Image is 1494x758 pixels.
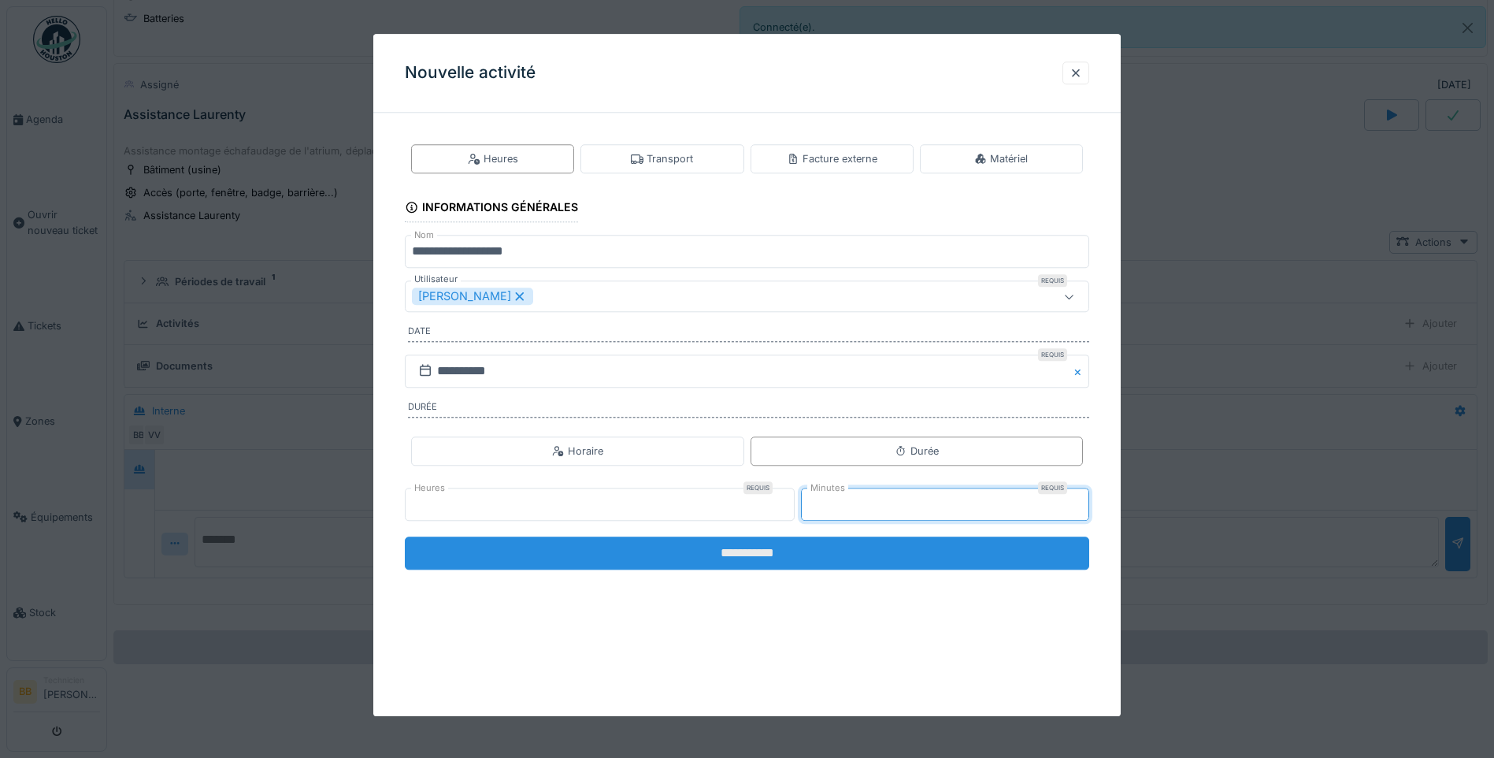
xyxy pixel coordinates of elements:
div: Requis [743,481,773,494]
div: Facture externe [787,151,877,166]
label: Durée [408,400,1089,418]
div: Requis [1038,275,1067,288]
label: Heures [411,481,448,495]
div: Transport [631,151,693,166]
div: Heures [468,151,518,166]
div: Durée [895,444,939,459]
div: Matériel [974,151,1028,166]
label: Minutes [807,481,848,495]
div: Informations générales [405,195,578,222]
div: Requis [1038,348,1067,361]
button: Close [1072,355,1089,388]
div: [PERSON_NAME] [412,288,533,306]
div: Requis [1038,481,1067,494]
h3: Nouvelle activité [405,63,536,83]
div: Horaire [552,444,603,459]
label: Nom [411,229,437,243]
label: Utilisateur [411,273,461,287]
label: Date [408,325,1089,343]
